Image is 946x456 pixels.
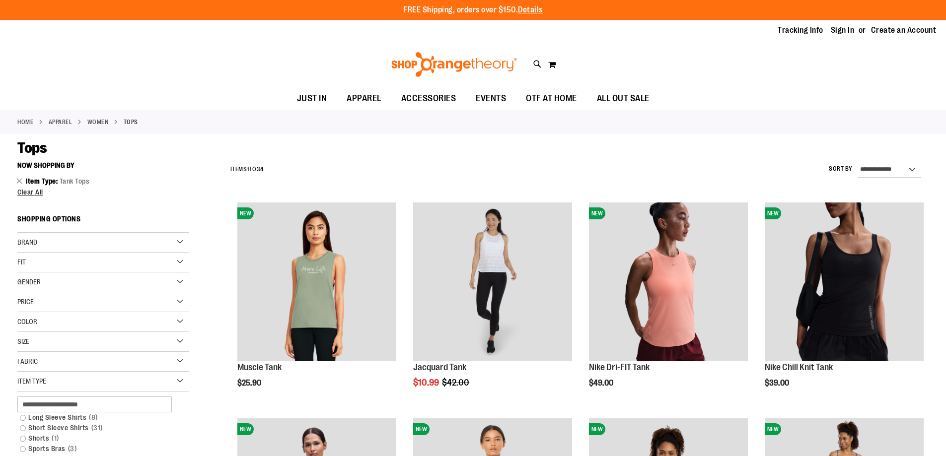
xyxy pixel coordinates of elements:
span: Fit [17,258,26,266]
a: Jacquard Tank [413,362,466,372]
label: Sort By [829,165,853,173]
a: APPAREL [49,118,73,127]
a: Nike Dri-FIT TankNEW [589,202,748,363]
span: $10.99 [413,378,440,388]
a: Muscle Tank [237,362,282,372]
div: product [584,197,753,413]
span: NEW [589,423,605,435]
span: $39.00 [765,379,791,388]
span: 1 [247,166,249,173]
span: $25.90 [237,379,263,388]
span: OTF AT HOME [526,87,577,110]
a: Clear All [17,189,189,195]
span: 31 [89,423,105,433]
img: Nike Chill Knit Tank [765,202,924,361]
h2: Items to [230,162,264,177]
span: Brand [17,238,37,246]
span: ALL OUT SALE [597,87,650,110]
span: NEW [237,423,254,435]
span: 3 [66,444,79,454]
strong: Shopping Options [17,210,189,233]
p: FREE Shipping, orders over $150. [403,4,543,16]
a: Sports Bras3 [15,444,180,454]
a: Details [518,5,543,14]
span: 34 [257,166,264,173]
span: JUST IN [297,87,327,110]
span: Item Type [17,377,46,385]
a: Sign In [831,25,855,36]
a: Create an Account [871,25,937,36]
a: WOMEN [87,118,109,127]
span: Tops [17,139,47,156]
button: Now Shopping by [17,157,79,174]
div: product [760,197,929,413]
a: Nike Dri-FIT Tank [589,362,650,372]
span: Size [17,337,29,345]
span: Color [17,318,37,326]
span: NEW [589,207,605,219]
a: Short Sleeve Shirts31 [15,423,180,433]
img: Muscle Tank [237,202,396,361]
span: Price [17,298,34,306]
span: NEW [765,207,781,219]
span: 8 [86,412,100,423]
a: Home [17,118,33,127]
a: Nike Chill Knit Tank [765,362,833,372]
span: NEW [413,423,430,435]
span: 1 [49,433,62,444]
img: Nike Dri-FIT Tank [589,202,748,361]
span: NEW [237,207,254,219]
span: NEW [765,423,781,435]
img: Shop Orangetheory [390,52,518,77]
span: Gender [17,278,41,286]
a: Tracking Info [778,25,823,36]
span: EVENTS [476,87,506,110]
span: APPAREL [347,87,381,110]
img: Front view of Jacquard Tank [413,202,572,361]
a: Long Sleeve Shirts8 [15,412,180,423]
span: Item Type [26,177,60,185]
span: $49.00 [589,379,615,388]
span: Fabric [17,357,38,365]
span: Tank Tops [60,177,90,185]
a: Muscle TankNEW [237,202,396,363]
div: product [232,197,401,413]
strong: Tops [124,118,138,127]
a: Shorts1 [15,433,180,444]
span: $42.00 [442,378,471,388]
span: ACCESSORIES [401,87,456,110]
a: Front view of Jacquard Tank [413,202,572,363]
div: product [408,197,577,413]
a: Nike Chill Knit TankNEW [765,202,924,363]
span: Clear All [17,188,43,196]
